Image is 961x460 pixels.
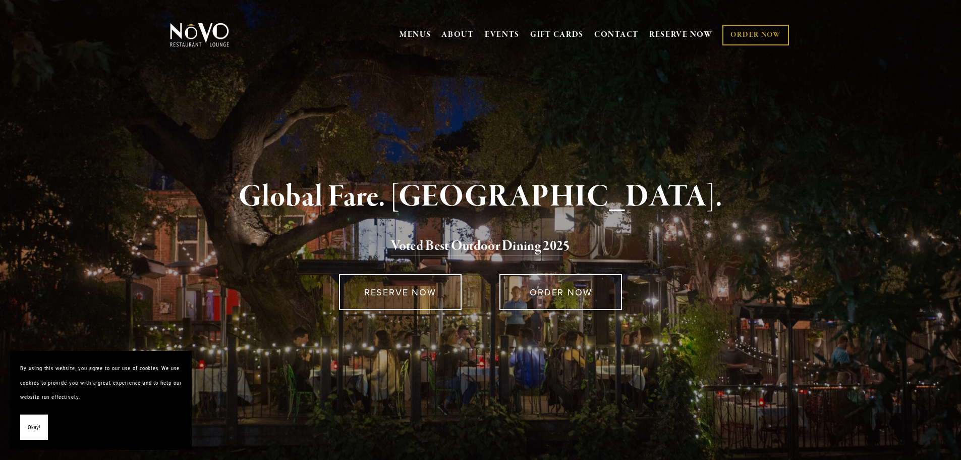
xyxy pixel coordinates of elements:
[530,25,584,44] a: GIFT CARDS
[722,25,788,45] a: ORDER NOW
[485,30,520,40] a: EVENTS
[339,274,462,310] a: RESERVE NOW
[20,415,48,440] button: Okay!
[400,30,431,40] a: MENUS
[594,25,639,44] a: CONTACT
[10,351,192,450] section: Cookie banner
[28,420,40,435] span: Okay!
[391,237,563,257] a: Voted Best Outdoor Dining 202
[187,236,775,257] h2: 5
[20,361,182,404] p: By using this website, you agree to our use of cookies. We use cookies to provide you with a grea...
[499,274,622,310] a: ORDER NOW
[441,30,474,40] a: ABOUT
[168,22,231,47] img: Novo Restaurant &amp; Lounge
[239,178,722,216] strong: Global Fare. [GEOGRAPHIC_DATA].
[649,25,713,44] a: RESERVE NOW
